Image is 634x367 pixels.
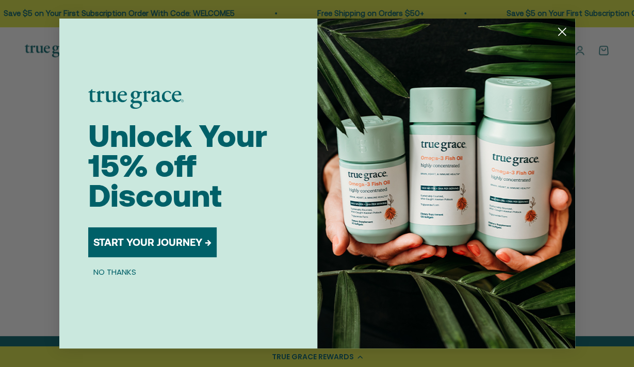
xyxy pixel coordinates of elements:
span: Unlock Your 15% off Discount [88,118,267,213]
button: START YOUR JOURNEY → [88,227,217,257]
img: logo placeholder [88,89,184,109]
img: 098727d5-50f8-4f9b-9554-844bb8da1403.jpeg [317,19,575,348]
button: Close dialog [553,23,571,41]
button: NO THANKS [88,265,141,278]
